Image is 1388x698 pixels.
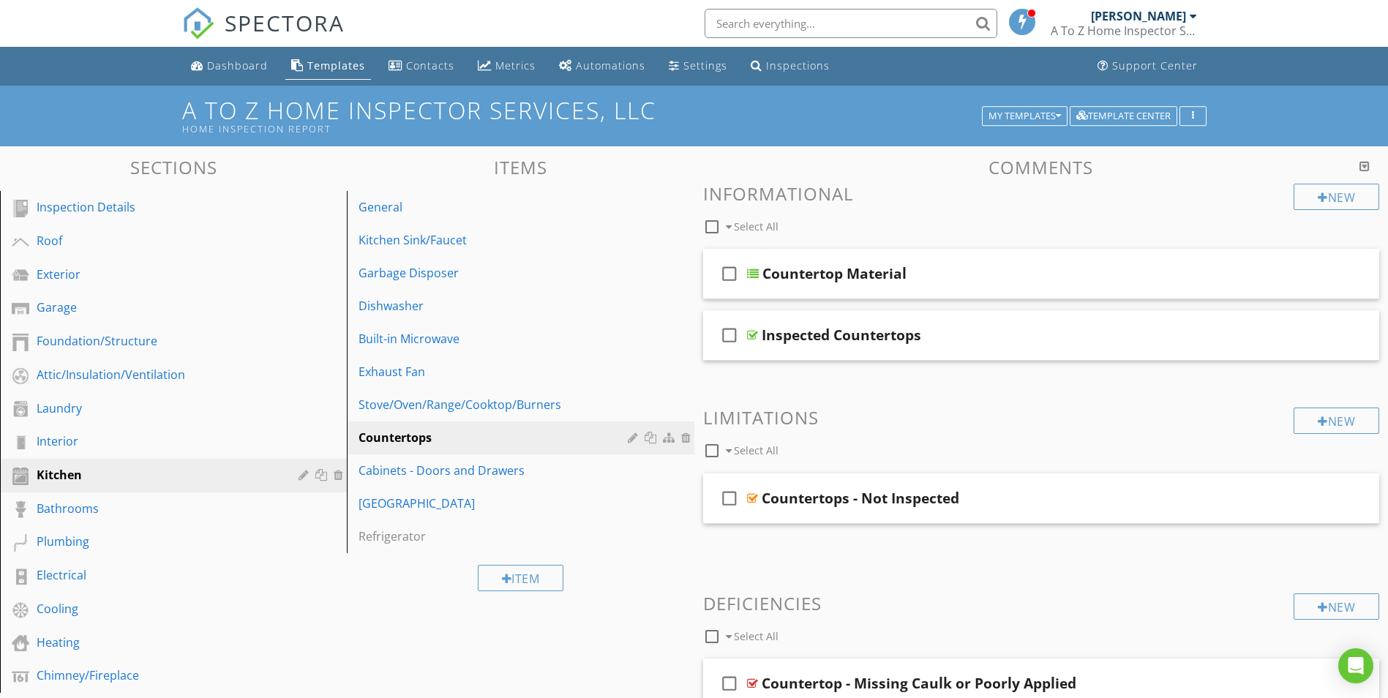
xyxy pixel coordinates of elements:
[182,7,214,40] img: The Best Home Inspection Software - Spectora
[347,157,694,177] h3: Items
[359,297,631,315] div: Dishwasher
[1338,648,1373,683] div: Open Intercom Messenger
[1091,9,1186,23] div: [PERSON_NAME]
[225,7,345,38] span: SPECTORA
[683,59,727,72] div: Settings
[37,366,277,383] div: Attic/Insulation/Ventilation
[734,629,779,643] span: Select All
[705,9,997,38] input: Search everything...
[576,59,645,72] div: Automations
[383,53,460,80] a: Contacts
[182,97,1207,135] h1: A TO Z Home Inspector Services, LLC
[472,53,541,80] a: Metrics
[37,466,277,484] div: Kitchen
[1294,593,1379,620] div: New
[37,332,277,350] div: Foundation/Structure
[359,396,631,413] div: Stove/Oven/Range/Cooktop/Burners
[478,565,564,591] div: Item
[359,330,631,348] div: Built-in Microwave
[207,59,268,72] div: Dashboard
[989,111,1061,121] div: My Templates
[745,53,836,80] a: Inspections
[703,593,1380,613] h3: Deficiencies
[359,231,631,249] div: Kitchen Sink/Faucet
[982,106,1068,127] button: My Templates
[734,219,779,233] span: Select All
[1294,408,1379,434] div: New
[703,184,1380,203] h3: Informational
[762,489,959,507] div: Countertops - Not Inspected
[1070,106,1177,127] button: Template Center
[1092,53,1204,80] a: Support Center
[762,326,921,344] div: Inspected Countertops
[37,533,277,550] div: Plumbing
[359,198,631,216] div: General
[37,399,277,417] div: Laundry
[182,20,345,50] a: SPECTORA
[406,59,454,72] div: Contacts
[1051,23,1197,38] div: A To Z Home Inspector Services, LLC
[703,157,1380,177] h3: Comments
[37,432,277,450] div: Interior
[37,266,277,283] div: Exterior
[553,53,651,80] a: Automations (Basic)
[359,528,631,545] div: Refrigerator
[703,408,1380,427] h3: Limitations
[734,443,779,457] span: Select All
[37,198,277,216] div: Inspection Details
[37,299,277,316] div: Garage
[766,59,830,72] div: Inspections
[37,566,277,584] div: Electrical
[182,123,987,135] div: Home Inspection Report
[1294,184,1379,210] div: New
[718,481,741,516] i: check_box_outline_blank
[37,232,277,249] div: Roof
[1112,59,1198,72] div: Support Center
[718,318,741,353] i: check_box_outline_blank
[37,667,277,684] div: Chimney/Fireplace
[359,264,631,282] div: Garbage Disposer
[762,675,1076,692] div: Countertop - Missing Caulk or Poorly Applied
[359,429,631,446] div: Countertops
[359,462,631,479] div: Cabinets - Doors and Drawers
[718,256,741,291] i: check_box_outline_blank
[359,495,631,512] div: [GEOGRAPHIC_DATA]
[37,634,277,651] div: Heating
[663,53,733,80] a: Settings
[762,265,907,282] div: Countertop Material
[495,59,536,72] div: Metrics
[37,500,277,517] div: Bathrooms
[285,53,371,80] a: Templates
[1076,111,1171,121] div: Template Center
[307,59,365,72] div: Templates
[1070,108,1177,121] a: Template Center
[37,600,277,618] div: Cooling
[185,53,274,80] a: Dashboard
[359,363,631,380] div: Exhaust Fan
